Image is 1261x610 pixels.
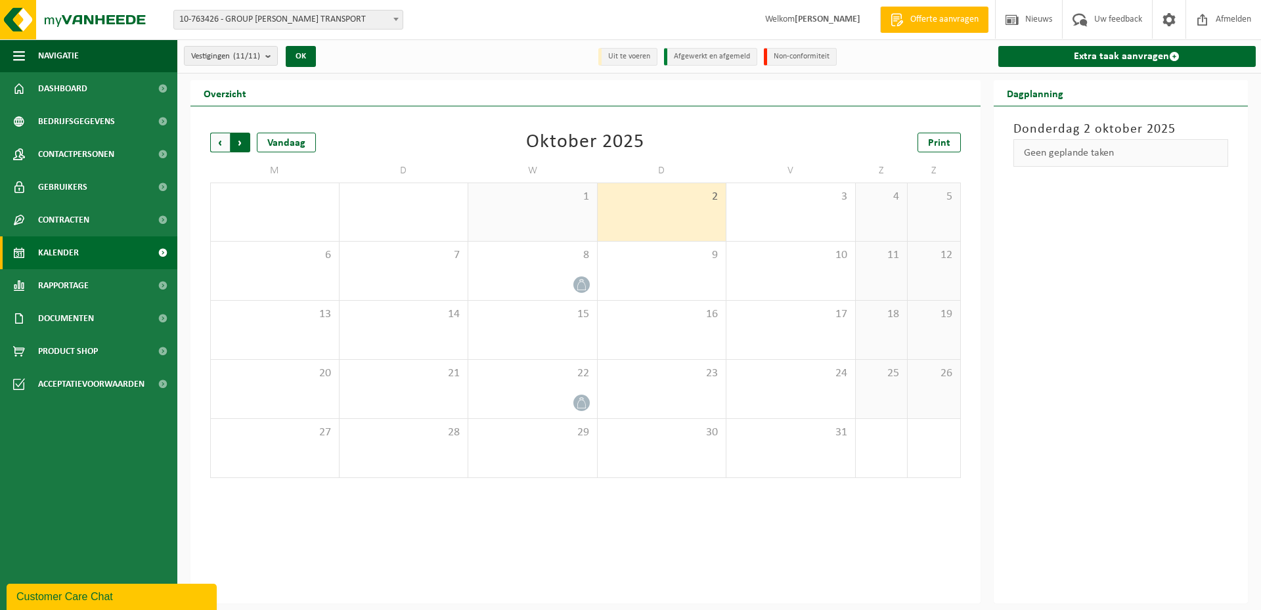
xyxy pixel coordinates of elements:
[286,46,316,67] button: OK
[38,204,89,236] span: Contracten
[604,190,720,204] span: 2
[217,366,332,381] span: 20
[191,47,260,66] span: Vestigingen
[38,335,98,368] span: Product Shop
[764,48,837,66] li: Non-conformiteit
[604,307,720,322] span: 16
[994,80,1076,106] h2: Dagplanning
[174,11,403,29] span: 10-763426 - GROUP MATTHEEUWS ERIC TRANSPORT
[173,10,403,30] span: 10-763426 - GROUP MATTHEEUWS ERIC TRANSPORT
[918,133,961,152] a: Print
[604,425,720,440] span: 30
[475,425,590,440] span: 29
[38,269,89,302] span: Rapportage
[1013,120,1229,139] h3: Donderdag 2 oktober 2025
[190,80,259,106] h2: Overzicht
[914,307,953,322] span: 19
[217,425,332,440] span: 27
[598,159,727,183] td: D
[38,368,144,401] span: Acceptatievoorwaarden
[468,159,598,183] td: W
[862,307,901,322] span: 18
[880,7,988,33] a: Offerte aanvragen
[998,46,1256,67] a: Extra taak aanvragen
[664,48,757,66] li: Afgewerkt en afgemeld
[38,236,79,269] span: Kalender
[38,72,87,105] span: Dashboard
[526,133,644,152] div: Oktober 2025
[38,39,79,72] span: Navigatie
[908,159,960,183] td: Z
[340,159,469,183] td: D
[7,581,219,610] iframe: chat widget
[733,425,849,440] span: 31
[217,307,332,322] span: 13
[862,190,901,204] span: 4
[210,159,340,183] td: M
[1013,139,1229,167] div: Geen geplande taken
[346,307,462,322] span: 14
[257,133,316,152] div: Vandaag
[856,159,908,183] td: Z
[475,190,590,204] span: 1
[38,138,114,171] span: Contactpersonen
[733,190,849,204] span: 3
[475,248,590,263] span: 8
[346,425,462,440] span: 28
[862,248,901,263] span: 11
[598,48,657,66] li: Uit te voeren
[184,46,278,66] button: Vestigingen(11/11)
[928,138,950,148] span: Print
[907,13,982,26] span: Offerte aanvragen
[346,366,462,381] span: 21
[914,190,953,204] span: 5
[233,52,260,60] count: (11/11)
[475,366,590,381] span: 22
[726,159,856,183] td: V
[914,366,953,381] span: 26
[604,248,720,263] span: 9
[475,307,590,322] span: 15
[914,248,953,263] span: 12
[210,133,230,152] span: Vorige
[795,14,860,24] strong: [PERSON_NAME]
[862,366,901,381] span: 25
[604,366,720,381] span: 23
[231,133,250,152] span: Volgende
[346,248,462,263] span: 7
[38,302,94,335] span: Documenten
[38,171,87,204] span: Gebruikers
[733,248,849,263] span: 10
[733,366,849,381] span: 24
[217,248,332,263] span: 6
[38,105,115,138] span: Bedrijfsgegevens
[733,307,849,322] span: 17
